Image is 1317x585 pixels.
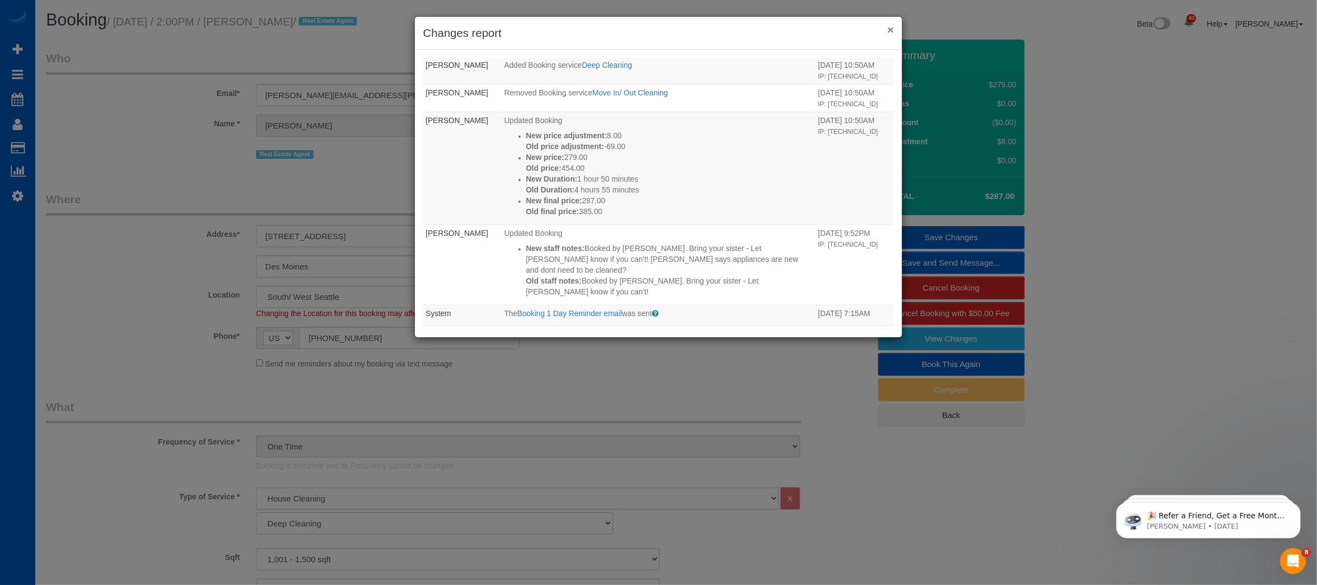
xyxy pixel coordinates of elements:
[526,275,813,297] p: Booked by [PERSON_NAME]. Bring your sister - Let [PERSON_NAME] know if you can't!
[526,196,582,205] strong: New final price:
[592,88,668,97] a: Move In/ Out Cleaning
[504,229,562,237] span: Updated Booking
[526,207,579,216] strong: Old final price:
[526,206,813,217] p: 385.00
[526,131,607,140] strong: New price adjustment:
[423,326,502,348] td: Who
[815,112,894,224] td: When
[818,128,878,136] small: IP: [TECHNICAL_ID]
[582,61,632,69] a: Deep Cleaning
[526,173,813,184] p: 1 hour 50 minutes
[423,84,502,112] td: Who
[887,24,894,35] button: ×
[504,88,593,97] span: Removed Booking service
[502,56,816,84] td: What
[1302,548,1311,557] span: 8
[526,243,813,275] p: Booked by [PERSON_NAME]. Bring your sister - Let [PERSON_NAME] know if you can't! [PERSON_NAME] s...
[423,224,502,305] td: Who
[526,164,561,172] strong: Old price:
[426,229,488,237] a: [PERSON_NAME]
[426,61,488,69] a: [PERSON_NAME]
[815,84,894,112] td: When
[517,309,622,318] a: Booking 1 Day Reminder email
[526,175,578,183] strong: New Duration:
[815,326,894,348] td: When
[526,277,582,285] strong: Old staff notes:
[502,326,816,348] td: What
[526,184,813,195] p: 4 hours 55 minutes
[423,25,894,41] h3: Changes report
[818,100,878,108] small: IP: [TECHNICAL_ID]
[502,224,816,305] td: What
[526,195,813,206] p: 287.00
[1280,548,1306,574] iframe: Intercom live chat
[426,309,451,318] a: System
[526,153,565,162] strong: New price:
[526,130,813,141] p: 8.00
[502,305,816,326] td: What
[815,224,894,305] td: When
[504,309,517,318] span: The
[818,241,878,248] small: IP: [TECHNICAL_ID]
[47,31,186,148] span: 🎉 Refer a Friend, Get a Free Month! 🎉 Love Automaid? Share the love! When you refer a friend who ...
[818,73,878,80] small: IP: [TECHNICAL_ID]
[526,163,813,173] p: 454.00
[47,42,187,52] p: Message from Ellie, sent 1w ago
[504,61,582,69] span: Added Booking service
[815,56,894,84] td: When
[423,56,502,84] td: Who
[423,112,502,224] td: Who
[426,88,488,97] a: [PERSON_NAME]
[502,112,816,224] td: What
[423,305,502,326] td: Who
[415,17,902,337] sui-modal: Changes report
[1100,480,1317,556] iframe: Intercom notifications message
[502,84,816,112] td: What
[526,244,585,253] strong: New staff notes:
[526,142,604,151] strong: Old price adjustment:
[426,116,488,125] a: [PERSON_NAME]
[526,152,813,163] p: 279.00
[526,141,813,152] p: -69.00
[815,305,894,326] td: When
[526,185,574,194] strong: Old Duration:
[504,116,562,125] span: Updated Booking
[622,309,652,318] span: was sent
